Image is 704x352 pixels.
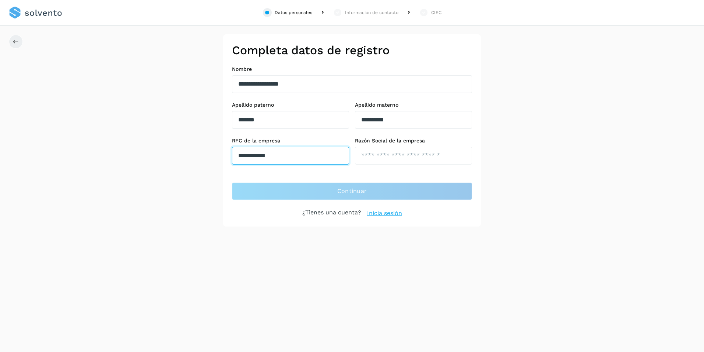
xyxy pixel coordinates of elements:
[232,43,472,57] h2: Completa datos de registro
[345,9,398,16] div: Información de contacto
[431,9,441,16] div: CIEC
[355,102,472,108] label: Apellido materno
[232,66,472,72] label: Nombre
[355,138,472,144] label: Razón Social de la empresa
[302,209,361,218] p: ¿Tienes una cuenta?
[337,187,367,195] span: Continuar
[232,102,349,108] label: Apellido paterno
[232,138,349,144] label: RFC de la empresa
[367,209,402,218] a: Inicia sesión
[275,9,312,16] div: Datos personales
[232,182,472,200] button: Continuar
